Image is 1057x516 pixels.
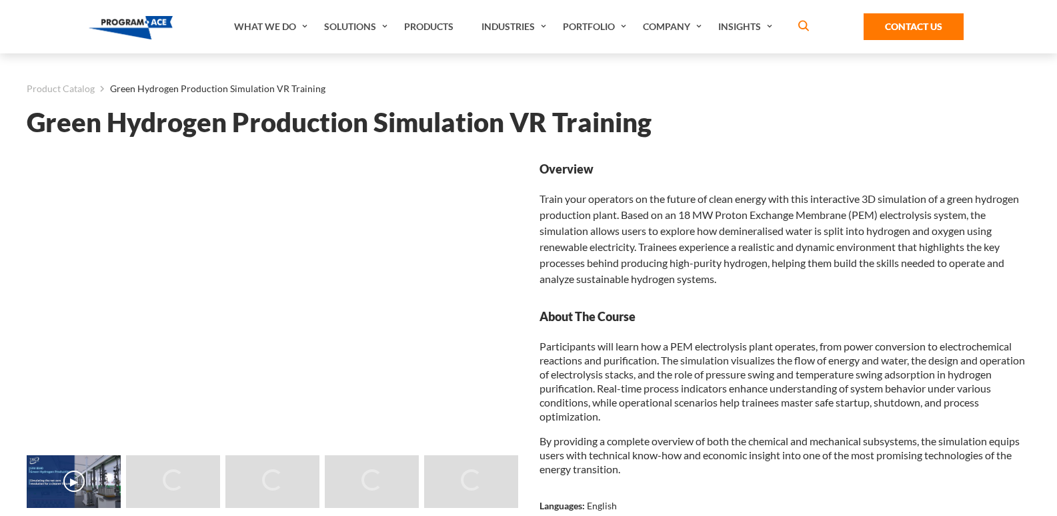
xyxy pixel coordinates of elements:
a: Contact Us [864,13,964,40]
a: Product Catalog [27,80,95,97]
strong: Languages: [540,500,585,511]
p: By providing a complete overview of both the chemical and mechanical subsystems, the simulation e... [540,434,1031,476]
img: Green Hydrogen Production Simulation VR Training - Video 0 [27,455,121,508]
h1: Green Hydrogen Production Simulation VR Training [27,111,1030,134]
strong: About The Course [540,308,1031,325]
p: English [587,499,617,513]
div: Train your operators on the future of clean energy with this interactive 3D simulation of a green... [540,161,1031,287]
p: Participants will learn how a PEM electrolysis plant operates, from power conversion to electroch... [540,339,1031,423]
button: ▶ [63,471,85,492]
li: Green Hydrogen Production Simulation VR Training [95,80,325,97]
img: Program-Ace [89,16,173,39]
strong: Overview [540,161,1031,178]
nav: breadcrumb [27,80,1030,97]
iframe: Green Hydrogen Production Simulation VR Training - Video 0 [27,161,518,438]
